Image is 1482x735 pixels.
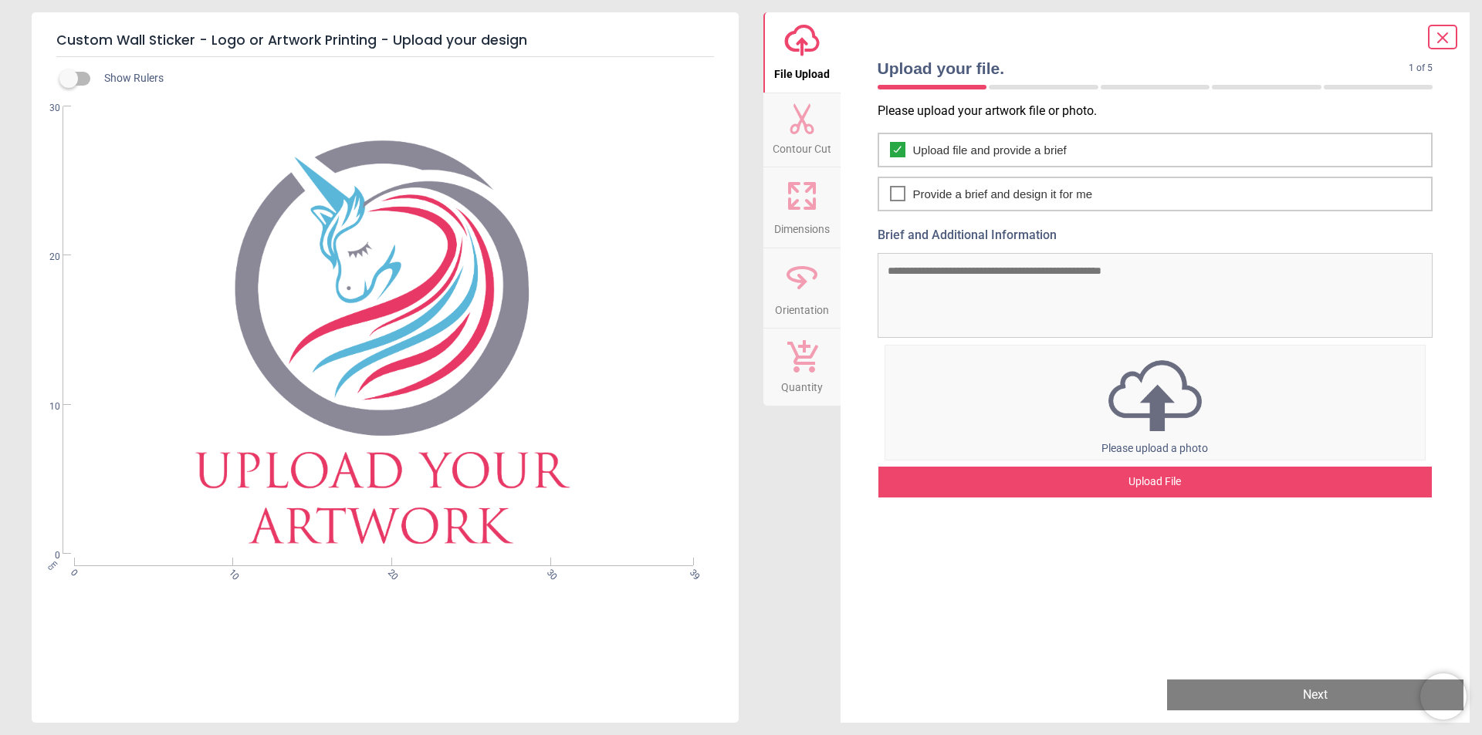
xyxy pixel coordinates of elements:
p: Please upload your artwork file or photo. [878,103,1446,120]
iframe: Brevo live chat [1420,673,1467,720]
h5: Custom Wall Sticker - Logo or Artwork Printing - Upload your design [56,25,714,57]
span: 30 [543,567,553,577]
span: Please upload a photo [1101,442,1208,454]
button: Orientation [763,248,841,329]
span: Dimensions [774,214,830,238]
button: Contour Cut [763,93,841,167]
span: Provide a brief and design it for me [913,186,1093,202]
span: File Upload [774,59,830,83]
span: 0 [31,549,60,562]
div: Upload File [878,467,1433,497]
button: Quantity [763,329,841,406]
span: 39 [686,567,696,577]
label: Brief and Additional Information [878,227,1433,244]
span: 10 [31,400,60,413]
span: 1 of 5 [1409,62,1433,75]
span: 10 [226,567,236,577]
span: Orientation [775,295,829,319]
span: Contour Cut [773,134,831,157]
span: cm [45,558,59,572]
button: File Upload [763,12,841,93]
button: Next [1167,679,1463,710]
span: 20 [31,251,60,264]
span: 30 [31,102,60,115]
div: Show Rulers [69,69,739,88]
span: 20 [384,567,394,577]
img: upload icon [885,356,1426,436]
span: Upload file and provide a brief [913,142,1067,158]
button: Dimensions [763,167,841,248]
span: 0 [67,567,77,577]
span: Upload your file. [878,57,1409,79]
span: Quantity [781,373,823,396]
